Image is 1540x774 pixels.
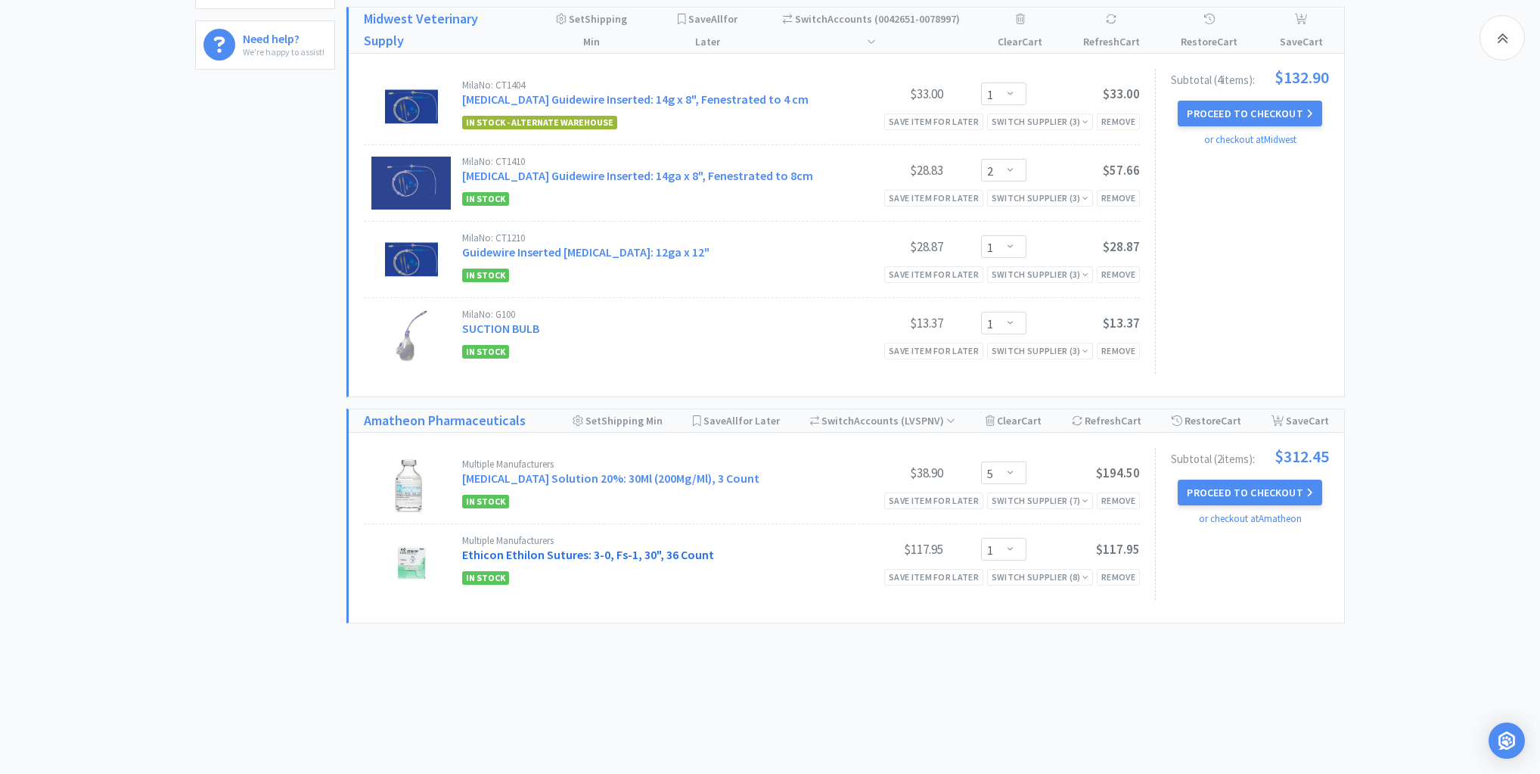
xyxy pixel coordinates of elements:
[1178,480,1321,505] button: Proceed to Checkout
[1199,512,1302,525] a: or checkout at Amatheon
[1489,723,1525,759] div: Open Intercom Messenger
[810,409,956,432] div: Accounts
[1103,85,1140,102] span: $33.00
[1221,414,1241,427] span: Cart
[385,536,438,589] img: e95b7c88bd804d97951db76cb332f73a_186843.jpeg
[884,266,983,282] div: Save item for later
[795,12,827,26] span: Switch
[385,80,438,133] img: af649c2acfbb4c6fbe6af99dd2911131_112094.jpeg
[1078,8,1145,53] div: Refresh
[585,414,601,427] span: Set
[385,233,438,286] img: 8cab190ae74944bdaab0c0fd09b14bc7_112092.jpeg
[462,309,830,319] div: Mila No: G100
[462,571,509,585] span: In Stock
[884,190,983,206] div: Save item for later
[1096,541,1140,558] span: $117.95
[573,409,663,432] div: Shipping Min
[1103,315,1140,331] span: $13.37
[364,8,518,52] a: Midwest Veterinary Supply
[688,12,737,48] span: Save for Later
[1021,414,1042,427] span: Cart
[385,459,438,512] img: 60a4578ae10f44b99647fee811f2c8f6_39530.jpeg
[462,345,509,359] span: In Stock
[830,161,943,179] div: $28.83
[830,540,943,558] div: $117.95
[243,29,324,45] h6: Need help?
[462,547,714,562] a: Ethicon Ethilon Sutures: 3-0, Fs-1, 30", 36 Count
[884,493,983,508] div: Save item for later
[462,536,830,546] div: Multiple Manufacturers
[986,409,1042,432] div: Clear
[1119,35,1140,48] span: Cart
[462,244,709,260] a: Guidewire Inserted [MEDICAL_DATA]: 12ga x 12"
[992,114,1088,129] div: Switch Supplier ( 3 )
[1097,266,1140,282] div: Remove
[780,8,962,53] div: Accounts
[462,459,830,469] div: Multiple Manufacturers
[884,113,983,129] div: Save item for later
[462,80,830,90] div: Mila No: CT1404
[462,168,813,183] a: [MEDICAL_DATA] Guidewire Inserted: 14ga x 8", Fenestrated to 8cm
[462,116,617,129] span: In Stock - Alternate Warehouse
[1309,414,1329,427] span: Cart
[569,12,585,26] span: Set
[1204,133,1296,146] a: or checkout at Midwest
[462,192,509,206] span: In Stock
[884,569,983,585] div: Save item for later
[1097,190,1140,206] div: Remove
[1271,409,1329,432] div: Save
[243,45,324,59] p: We're happy to assist!
[992,267,1088,281] div: Switch Supplier ( 3 )
[726,414,738,427] span: All
[1022,35,1042,48] span: Cart
[1171,69,1329,85] div: Subtotal ( 4 item s ):
[1103,162,1140,179] span: $57.66
[884,343,983,359] div: Save item for later
[462,495,509,508] span: In Stock
[1121,414,1141,427] span: Cart
[992,343,1088,358] div: Switch Supplier ( 3 )
[462,92,809,107] a: [MEDICAL_DATA] Guidewire Inserted: 14g x 8", Fenestrated to 4 cm
[1096,465,1140,481] span: $194.50
[1302,35,1323,48] span: Cart
[462,321,539,336] a: SUCTION BULB
[1097,113,1140,129] div: Remove
[993,8,1048,53] div: Clear
[992,493,1088,508] div: Switch Supplier ( 7 )
[711,12,723,26] span: All
[548,8,636,53] div: Shipping Min
[385,309,438,362] img: d223cf5cd9e7473d889944ce3a01f34b_71235.jpeg
[830,85,943,103] div: $33.00
[462,157,830,166] div: Mila No: CT1410
[830,238,943,256] div: $28.87
[1172,409,1241,432] div: Restore
[1097,493,1140,508] div: Remove
[1275,448,1329,465] span: $312.45
[1273,8,1329,53] div: Save
[1217,35,1237,48] span: Cart
[821,414,854,427] span: Switch
[462,233,830,243] div: Mila No: CT1210
[1103,238,1140,255] span: $28.87
[830,464,943,482] div: $38.90
[992,570,1088,584] div: Switch Supplier ( 8 )
[1072,409,1141,432] div: Refresh
[899,414,955,427] span: ( LVSPNV )
[1171,448,1329,465] div: Subtotal ( 2 item s ):
[867,12,960,48] span: ( 0042651-0078997 )
[992,191,1088,205] div: Switch Supplier ( 3 )
[1097,569,1140,585] div: Remove
[1178,101,1321,126] button: Proceed to Checkout
[703,414,780,427] span: Save for Later
[371,157,452,210] img: 687787ffcb444805a4d10484ed15a608_112093.jpeg
[1175,8,1243,53] div: Restore
[1275,69,1329,85] span: $132.90
[462,269,509,282] span: In Stock
[462,471,759,486] a: [MEDICAL_DATA] Solution 20%: 30Ml (200Mg/Ml), 3 Count
[830,314,943,332] div: $13.37
[1097,343,1140,359] div: Remove
[364,410,526,432] a: Amatheon Pharmaceuticals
